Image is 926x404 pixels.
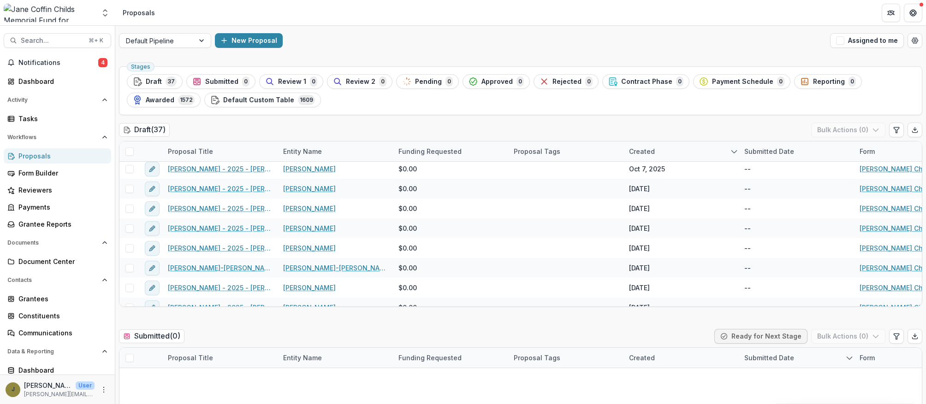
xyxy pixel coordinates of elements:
span: Approved [481,78,513,86]
a: [PERSON_NAME] [283,223,336,233]
button: Bulk Actions (0) [811,329,885,344]
div: Proposal Tags [508,348,623,368]
button: Awarded1572 [127,93,201,107]
div: Created [623,353,660,363]
div: Submitted Date [739,348,854,368]
button: Open Contacts [4,273,111,287]
nav: breadcrumb [119,6,159,19]
button: Export table data [908,123,922,137]
span: 1572 [178,95,195,105]
span: Reporting [813,78,845,86]
button: Assigned to me [830,33,904,48]
button: Get Help [904,4,922,22]
span: 0 [777,76,784,87]
span: $0.00 [398,283,417,293]
div: Submitted Date [739,141,854,161]
span: Review 1 [278,78,306,86]
span: $0.00 [398,164,417,174]
button: New Proposal [215,33,283,48]
div: Submitted Date [739,353,800,363]
a: Proposals [4,148,111,164]
span: $0.00 [398,303,417,312]
div: Entity Name [278,348,393,368]
div: -- [744,263,751,273]
h2: Draft ( 37 ) [119,123,170,136]
a: Grantee Reports [4,217,111,232]
div: -- [744,223,751,233]
button: Open entity switcher [99,4,112,22]
div: -- [744,283,751,293]
span: Payment Schedule [712,78,773,86]
span: Notifications [18,59,98,67]
div: Proposal Tags [508,353,566,363]
div: -- [744,204,751,213]
div: Proposal Title [162,141,278,161]
div: Document Center [18,257,104,266]
div: Funding Requested [393,353,467,363]
div: Funding Requested [393,141,508,161]
button: Rejected0 [534,74,599,89]
span: 37 [166,76,177,87]
button: edit [145,281,160,295]
span: $0.00 [398,263,417,273]
div: Entity Name [278,146,327,156]
span: 0 [585,76,593,87]
span: 0 [445,76,453,87]
button: edit [145,241,160,256]
div: Reviewers [18,185,104,195]
span: Contract Phase [621,78,672,86]
p: [PERSON_NAME][EMAIL_ADDRESS][PERSON_NAME][DOMAIN_NAME] [24,390,95,398]
a: Grantees [4,291,111,306]
div: Jamie [12,386,15,392]
div: -- [744,164,751,174]
div: Form Builder [18,168,104,178]
div: Proposals [18,151,104,161]
button: edit [145,221,160,236]
button: edit [145,261,160,275]
span: $0.00 [398,243,417,253]
button: Partners [882,4,900,22]
a: [PERSON_NAME] - 2025 - [PERSON_NAME] Childs Memorial Fund - Fellowship Application [168,184,272,193]
div: Created [623,348,739,368]
span: Awarded [146,96,174,104]
div: Form [854,146,880,156]
button: Approved0 [463,74,530,89]
div: Payments [18,202,104,212]
button: Open table manager [908,33,922,48]
div: Oct 7, 2025 [629,164,665,174]
span: Default Custom Table [223,96,294,104]
div: Tasks [18,114,104,123]
span: 4 [98,58,107,67]
div: [DATE] [629,204,650,213]
button: edit [145,201,160,216]
span: Review 2 [346,78,375,86]
div: [DATE] [629,283,650,293]
div: -- [744,243,751,253]
a: Document Center [4,254,111,269]
span: Pending [415,78,442,86]
span: 0 [676,76,683,87]
div: Entity Name [278,353,327,363]
span: Contacts [7,277,98,283]
button: Notifications4 [4,55,111,70]
button: edit [145,182,160,196]
div: Grantee Reports [18,219,104,229]
span: 0 [379,76,386,87]
span: 0 [310,76,317,87]
a: [PERSON_NAME] - 2025 - [PERSON_NAME] Childs Memorial Fund - Fellowship Application [168,164,272,174]
a: [PERSON_NAME] - 2025 - [PERSON_NAME] Memorial Fund - Fellowship Application [168,223,272,233]
button: Reporting0 [794,74,862,89]
a: [PERSON_NAME] [283,184,336,193]
a: [PERSON_NAME] - 2025 - [PERSON_NAME] Childs Memorial Fund - Fellowship Application [168,243,272,253]
span: Draft [146,78,162,86]
div: Proposal Tags [508,146,566,156]
button: edit [145,300,160,315]
div: Proposal Title [162,146,219,156]
a: Reviewers [4,182,111,198]
div: Created [623,141,739,161]
div: Proposal Title [162,348,278,368]
img: Jane Coffin Childs Memorial Fund for Medical Research logo [4,4,95,22]
div: Funding Requested [393,348,508,368]
span: $0.00 [398,204,417,213]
